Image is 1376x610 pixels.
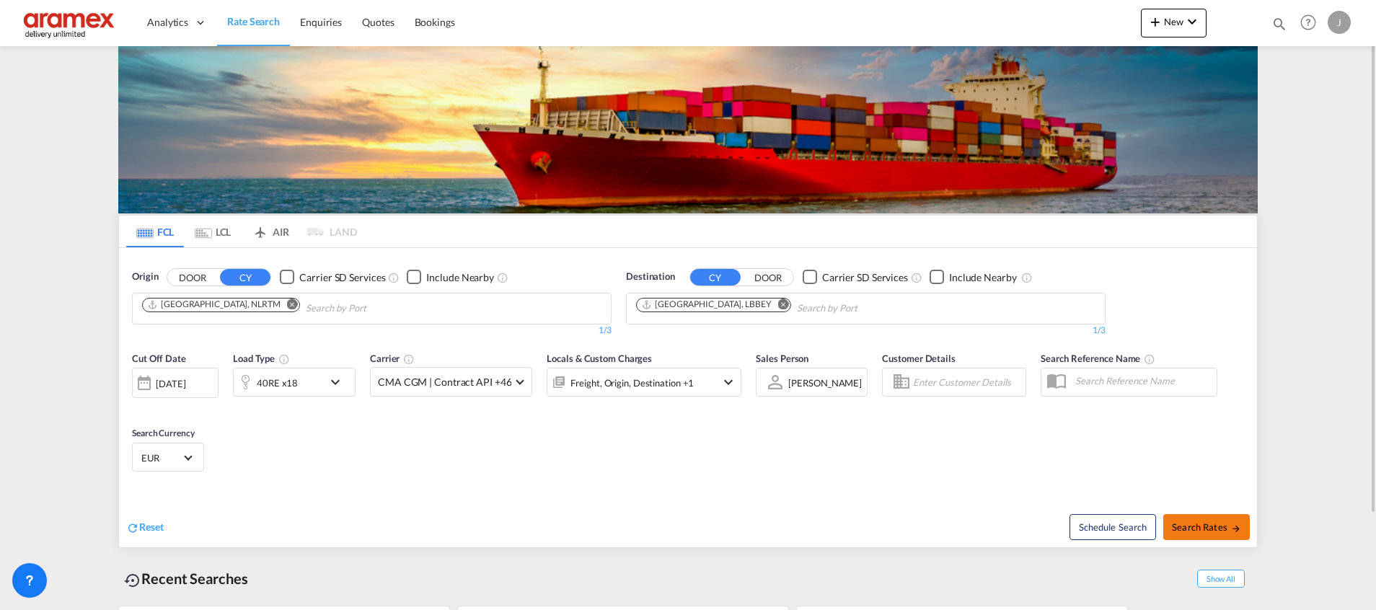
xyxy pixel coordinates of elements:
md-icon: icon-arrow-right [1231,523,1241,534]
md-checkbox: Checkbox No Ink [803,270,908,285]
button: CY [220,269,270,286]
span: Carrier [370,353,415,364]
button: Remove [769,299,790,313]
span: Cut Off Date [132,353,186,364]
span: Search Rates [1172,521,1241,533]
span: Analytics [147,15,188,30]
span: Destination [626,270,675,284]
md-checkbox: Checkbox No Ink [280,270,385,285]
input: Chips input. [797,297,934,320]
button: CY [690,269,741,286]
span: Customer Details [882,353,955,364]
md-checkbox: Checkbox No Ink [407,270,494,285]
input: Chips input. [306,297,443,320]
input: Search Reference Name [1068,370,1217,392]
md-datepicker: Select [132,397,143,416]
span: Reset [139,521,164,533]
input: Enter Customer Details [913,371,1021,393]
div: Include Nearby [426,270,494,285]
div: J [1328,11,1351,34]
span: Quotes [362,16,394,28]
span: Show All [1197,570,1245,588]
div: Press delete to remove this chip. [147,299,283,311]
button: Remove [278,299,299,313]
span: Search Reference Name [1041,353,1155,364]
span: Sales Person [756,353,808,364]
md-icon: The selected Trucker/Carrierwill be displayed in the rate results If the rates are from another f... [403,353,415,365]
md-select: Select Currency: € EUREuro [140,447,196,468]
md-tab-item: LCL [184,216,242,247]
div: 40RE x18 [257,373,298,393]
md-icon: icon-magnify [1271,16,1287,32]
md-tab-item: AIR [242,216,299,247]
md-checkbox: Checkbox No Ink [930,270,1017,285]
button: Search Ratesicon-arrow-right [1163,514,1250,540]
md-pagination-wrapper: Use the left and right arrow keys to navigate between tabs [126,216,357,247]
md-tab-item: FCL [126,216,184,247]
button: Note: By default Schedule search will only considerorigin ports, destination ports and cut off da... [1070,514,1156,540]
md-icon: Unchecked: Search for CY (Container Yard) services for all selected carriers.Checked : Search for... [911,272,922,283]
div: 1/3 [132,324,612,337]
md-icon: icon-airplane [252,224,269,234]
span: Rate Search [227,15,280,27]
md-icon: icon-backup-restore [124,572,141,589]
span: CMA CGM | Contract API +46 [378,375,511,389]
md-icon: icon-chevron-down [720,373,737,391]
span: New [1147,16,1201,27]
div: Press delete to remove this chip. [641,299,775,311]
md-icon: Unchecked: Ignores neighbouring ports when fetching rates.Checked : Includes neighbouring ports w... [497,272,508,283]
span: Enquiries [300,16,342,28]
md-chips-wrap: Chips container. Use arrow keys to select chips. [140,293,449,320]
button: DOOR [167,269,218,286]
div: Include Nearby [949,270,1017,285]
span: Load Type [233,353,290,364]
md-select: Sales Person: Janice Camporaso [787,372,863,393]
button: DOOR [743,269,793,286]
div: [DATE] [132,368,219,398]
button: icon-plus 400-fgNewicon-chevron-down [1141,9,1207,37]
span: Origin [132,270,158,284]
img: LCL+%26+FCL+BACKGROUND.png [118,46,1258,213]
span: Locals & Custom Charges [547,353,652,364]
div: icon-magnify [1271,16,1287,37]
md-icon: icon-chevron-down [327,373,351,391]
div: 40RE x18icon-chevron-down [233,368,356,397]
span: Search Currency [132,428,195,438]
div: [PERSON_NAME] [788,377,862,389]
md-icon: icon-refresh [126,521,139,534]
div: Freight Origin Destination Factory Stuffingicon-chevron-down [547,368,741,397]
div: Rotterdam, NLRTM [147,299,281,311]
div: 1/3 [626,324,1106,337]
div: icon-refreshReset [126,520,164,536]
md-icon: icon-plus 400-fg [1147,13,1164,30]
div: OriginDOOR CY Checkbox No InkUnchecked: Search for CY (Container Yard) services for all selected ... [119,248,1257,547]
div: Carrier SD Services [822,270,908,285]
span: Help [1296,10,1320,35]
div: Recent Searches [118,562,254,595]
div: Beirut, LBBEY [641,299,772,311]
span: EUR [141,451,182,464]
img: dca169e0c7e311edbe1137055cab269e.png [22,6,119,39]
md-icon: icon-information-outline [278,353,290,365]
div: [DATE] [156,377,185,390]
div: Carrier SD Services [299,270,385,285]
div: Freight Origin Destination Factory Stuffing [570,373,694,393]
span: Bookings [415,16,455,28]
md-icon: Your search will be saved by the below given name [1144,353,1155,365]
md-icon: Unchecked: Ignores neighbouring ports when fetching rates.Checked : Includes neighbouring ports w... [1021,272,1033,283]
div: Help [1296,10,1328,36]
md-icon: Unchecked: Search for CY (Container Yard) services for all selected carriers.Checked : Search for... [388,272,400,283]
md-icon: icon-chevron-down [1183,13,1201,30]
md-chips-wrap: Chips container. Use arrow keys to select chips. [634,293,940,320]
